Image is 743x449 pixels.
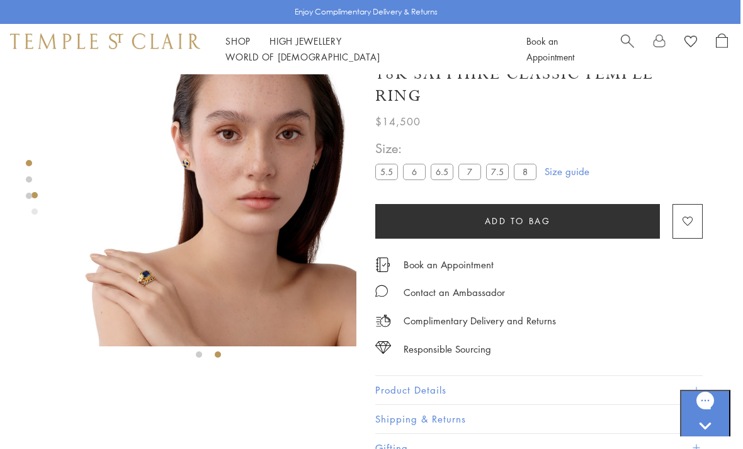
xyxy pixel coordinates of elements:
[60,50,356,346] img: R16111-BSDI9HBY
[375,138,542,159] span: Size:
[375,313,391,329] img: icon_delivery.svg
[404,341,491,357] div: Responsible Sourcing
[621,33,634,65] a: Search
[375,63,703,107] h1: 18K Sapphire Classic Temple Ring
[375,341,391,354] img: icon_sourcing.svg
[295,6,438,18] p: Enjoy Complimentary Delivery & Returns
[375,204,660,239] button: Add to bag
[375,164,398,179] label: 5.5
[404,313,556,329] p: Complimentary Delivery and Returns
[526,35,574,63] a: Book an Appointment
[680,390,730,436] iframe: Gorgias live chat messenger
[375,258,390,272] img: icon_appointment.svg
[403,164,426,179] label: 6
[431,164,453,179] label: 6.5
[485,214,551,228] span: Add to bag
[225,33,498,65] nav: Main navigation
[684,33,697,52] a: View Wishlist
[458,164,481,179] label: 7
[375,285,388,297] img: MessageIcon-01_2.svg
[514,164,536,179] label: 8
[404,285,505,300] div: Contact an Ambassador
[269,35,342,47] a: High JewelleryHigh Jewellery
[31,189,38,225] div: Product gallery navigation
[716,33,728,65] a: Open Shopping Bag
[225,50,380,63] a: World of [DEMOGRAPHIC_DATA]World of [DEMOGRAPHIC_DATA]
[404,258,494,271] a: Book an Appointment
[545,165,589,178] a: Size guide
[375,113,421,130] span: $14,500
[225,35,251,47] a: ShopShop
[10,33,200,48] img: Temple St. Clair
[375,376,703,404] button: Product Details
[486,164,509,179] label: 7.5
[375,405,703,433] button: Shipping & Returns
